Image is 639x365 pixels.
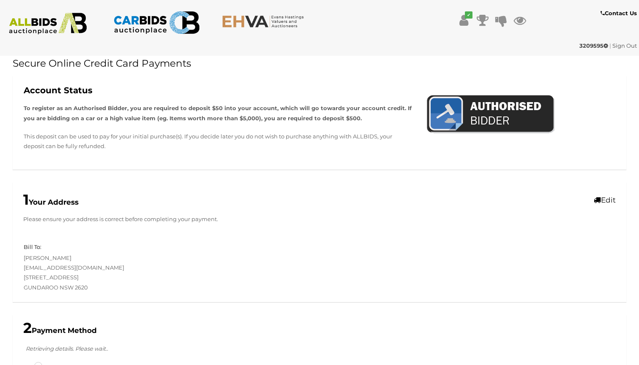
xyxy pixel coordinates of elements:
[23,191,29,208] span: 1
[601,8,639,18] a: Contact Us
[23,319,32,337] span: 2
[594,196,616,204] a: Edit
[23,214,616,224] p: Please ensure your address is correct before completing your payment.
[24,105,412,121] strong: To register as an Authorised Bidder, you are required to deposit $50 into your account, which wil...
[24,85,93,95] b: Account Status
[579,42,608,49] strong: 3209595
[26,345,108,352] i: Retrieving details. Please wait..
[601,10,637,16] b: Contact Us
[609,42,611,49] span: |
[458,13,470,28] a: ✔
[113,8,199,37] img: CARBIDS.com.au
[24,244,41,250] h5: Bill To:
[222,15,308,28] img: EHVA.com.au
[23,326,97,335] b: Payment Method
[24,132,414,151] p: This deposit can be used to pay for your initial purchase(s). If you decide later you do not wish...
[426,94,554,135] img: AuthorisedBidder.png
[13,58,626,69] h1: Secure Online Credit Card Payments
[5,13,91,35] img: ALLBIDS.com.au
[17,242,319,292] div: [PERSON_NAME] [EMAIL_ADDRESS][DOMAIN_NAME] [STREET_ADDRESS] GUNDAROO NSW 2620
[612,42,637,49] a: Sign Out
[23,198,79,206] b: Your Address
[465,11,472,19] i: ✔
[579,42,609,49] a: 3209595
